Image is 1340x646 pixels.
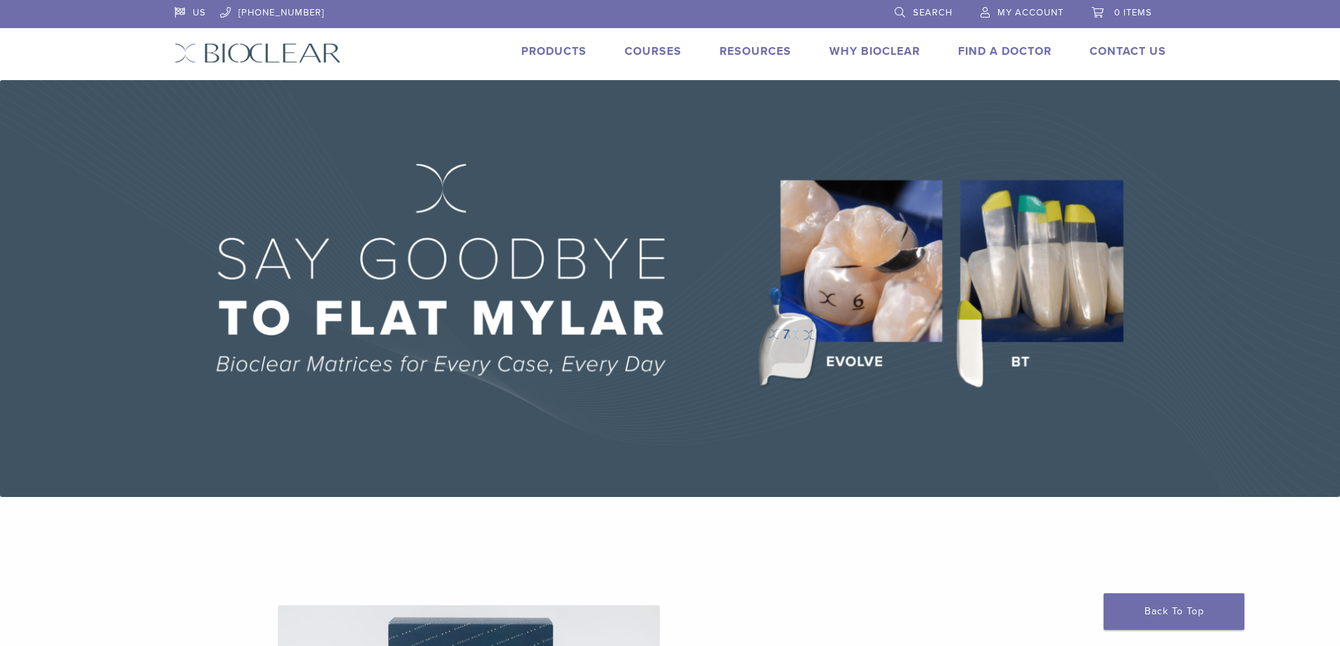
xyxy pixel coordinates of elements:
[720,44,791,58] a: Resources
[625,44,682,58] a: Courses
[1090,44,1166,58] a: Contact Us
[829,44,920,58] a: Why Bioclear
[1104,593,1244,630] a: Back To Top
[521,44,587,58] a: Products
[997,7,1064,18] span: My Account
[1114,7,1152,18] span: 0 items
[174,43,341,63] img: Bioclear
[958,44,1052,58] a: Find A Doctor
[913,7,952,18] span: Search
